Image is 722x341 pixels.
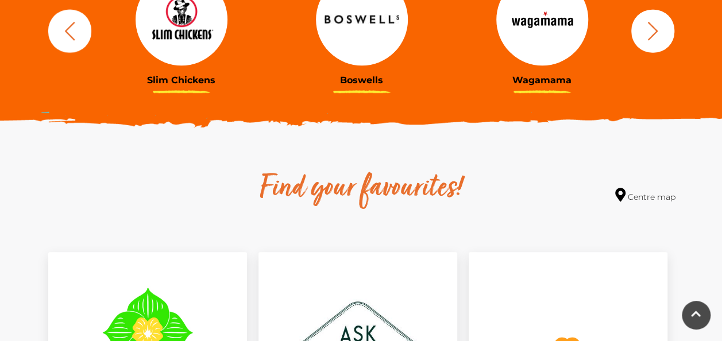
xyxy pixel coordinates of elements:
[152,170,571,207] h2: Find your favourites!
[280,75,443,86] h3: Boswells
[100,75,263,86] h3: Slim Chickens
[615,188,675,203] a: Centre map
[461,75,624,86] h3: Wagamama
